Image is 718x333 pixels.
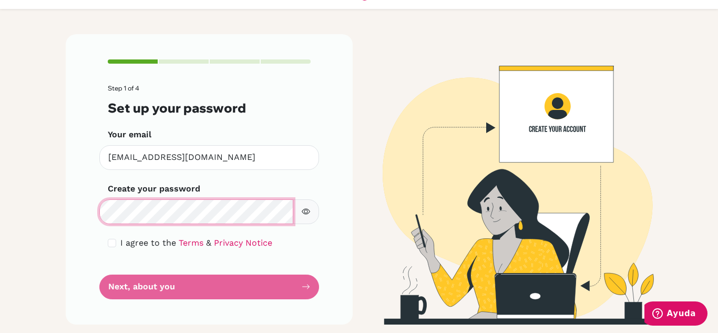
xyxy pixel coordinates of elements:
[214,238,272,248] a: Privacy Notice
[108,183,200,195] label: Create your password
[108,128,151,141] label: Your email
[99,145,319,170] input: Insert your email*
[206,238,211,248] span: &
[108,84,139,92] span: Step 1 of 4
[108,100,311,116] h3: Set up your password
[120,238,176,248] span: I agree to the
[179,238,203,248] a: Terms
[644,301,707,328] iframe: Abre un widget desde donde se puede obtener más información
